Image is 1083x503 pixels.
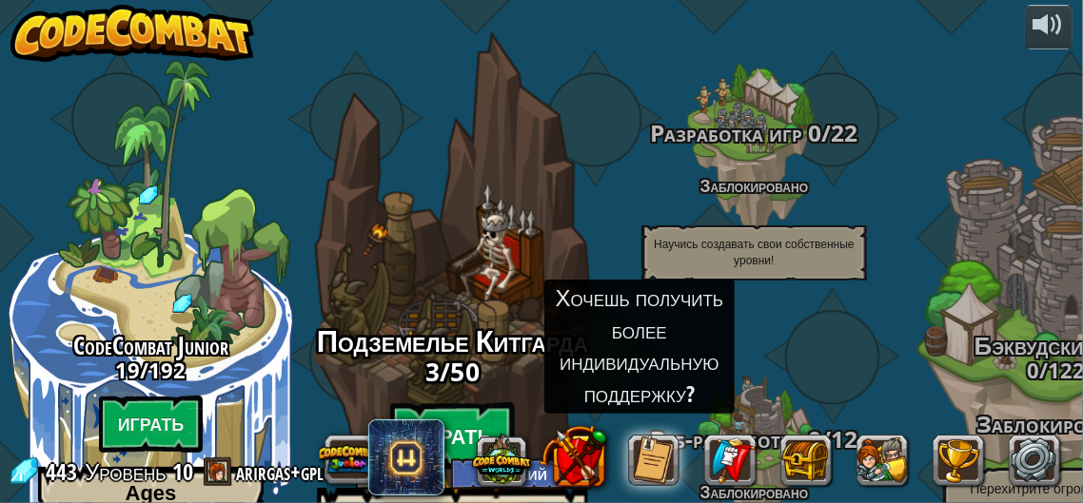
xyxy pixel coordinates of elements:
div: Хочешь получить более индивидуальную поддержку? [544,280,735,413]
button: Регулировать громкость [1025,5,1073,49]
span: 192 [149,356,187,384]
h3: / [271,358,633,386]
btn: Играть [390,403,516,472]
span: Научись создавать свои собственные уровни! [654,238,855,267]
span: 19 [116,356,141,384]
h3: / [603,121,905,146]
span: 443 [46,456,83,487]
span: 3 [425,355,441,389]
span: Разработка игр [651,117,803,148]
a: arirgas+gplus [237,456,346,487]
btn: Играть [99,396,204,453]
span: Подземелье Китгарда [317,321,589,362]
span: 0 [803,117,822,148]
h4: Заблокировано [603,483,905,501]
span: CodeCombat Junior [73,328,228,362]
span: 10 [173,456,194,487]
span: 50 [450,355,480,389]
img: CodeCombat - Learn how to code by playing a game [10,5,254,62]
span: 0 [1027,356,1039,384]
span: Уровень [85,456,167,488]
span: 22 [832,117,858,148]
h4: Заблокировано [603,177,905,195]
